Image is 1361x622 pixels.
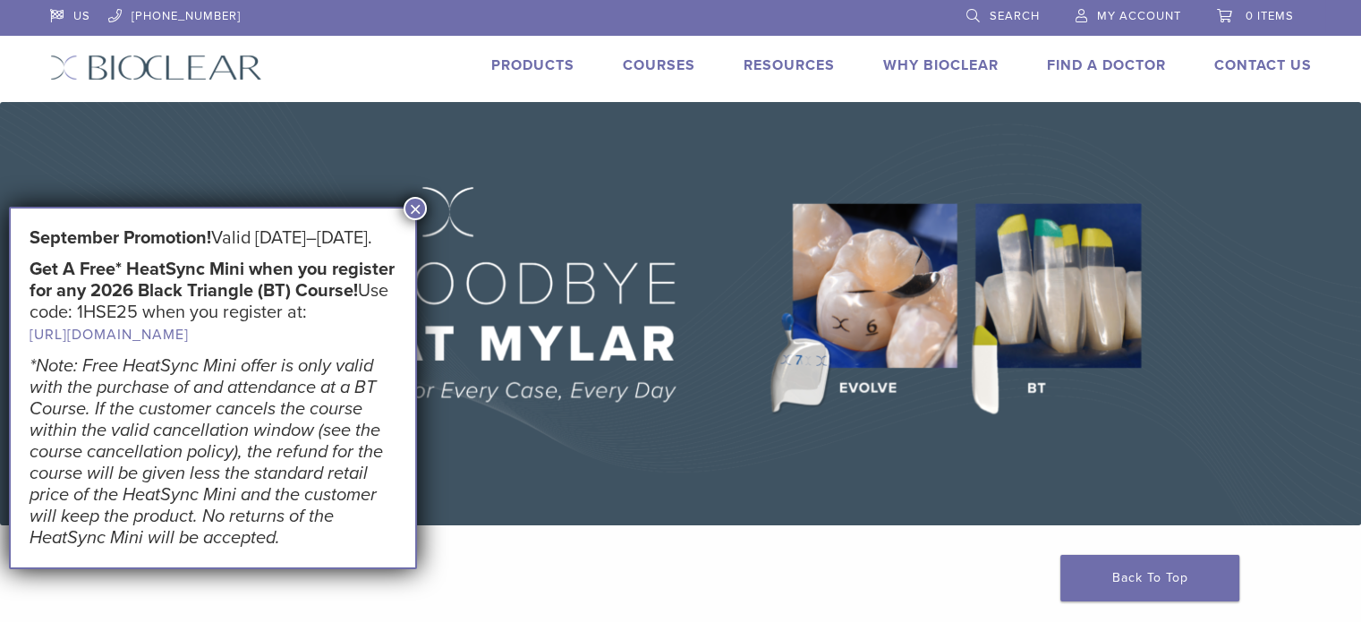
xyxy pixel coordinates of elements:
a: Contact Us [1214,56,1312,74]
strong: September Promotion! [30,227,211,249]
a: Products [491,56,574,74]
span: 0 items [1246,9,1294,23]
em: *Note: Free HeatSync Mini offer is only valid with the purchase of and attendance at a BT Course.... [30,355,383,549]
a: Back To Top [1060,555,1239,601]
a: [URL][DOMAIN_NAME] [30,326,189,344]
span: Search [990,9,1040,23]
a: Why Bioclear [883,56,999,74]
h5: Use code: 1HSE25 when you register at: [30,259,396,345]
a: Courses [623,56,695,74]
strong: Get A Free* HeatSync Mini when you register for any 2026 Black Triangle (BT) Course! [30,259,395,302]
img: Bioclear [50,55,262,81]
button: Close [404,197,427,220]
h5: Valid [DATE]–[DATE]. [30,227,396,249]
span: My Account [1097,9,1181,23]
a: Resources [744,56,835,74]
a: Find A Doctor [1047,56,1166,74]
